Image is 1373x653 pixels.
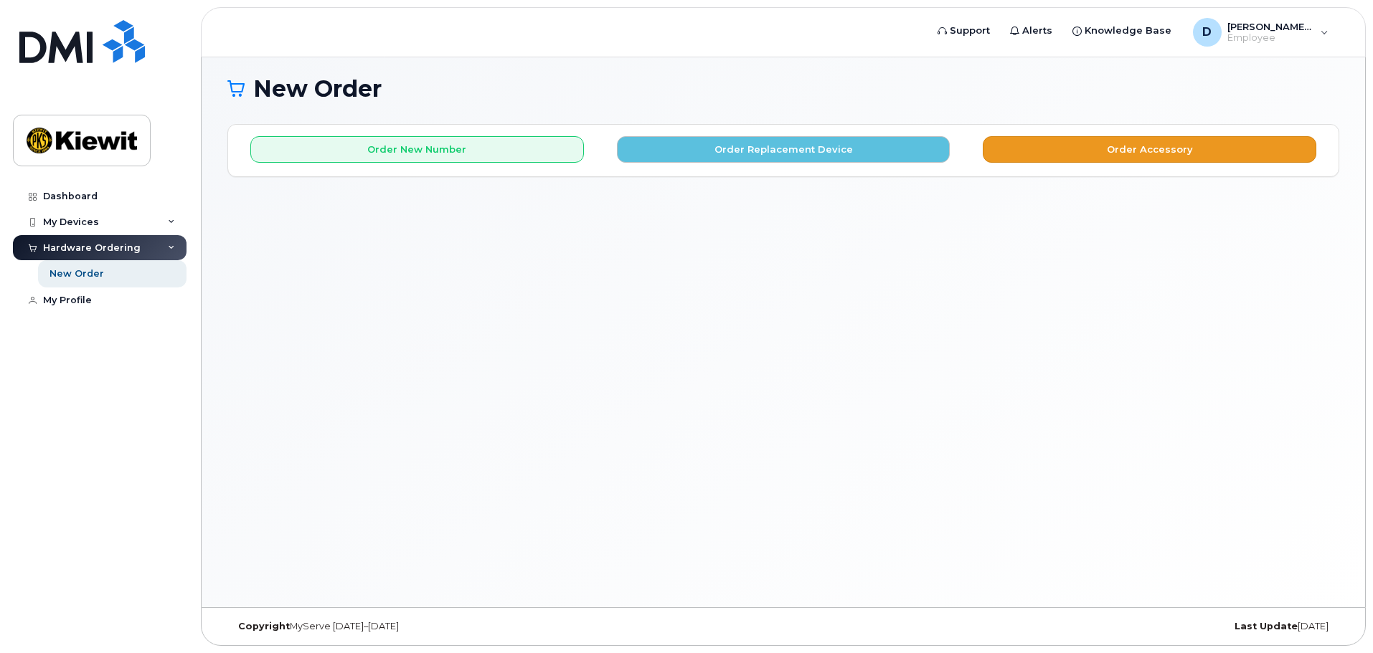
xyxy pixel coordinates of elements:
button: Order New Number [250,136,584,163]
strong: Copyright [238,621,290,631]
iframe: Messenger Launcher [1311,591,1362,642]
button: Order Accessory [983,136,1316,163]
div: [DATE] [968,621,1339,632]
button: Order Replacement Device [617,136,950,163]
h1: New Order [227,76,1339,101]
div: MyServe [DATE]–[DATE] [227,621,598,632]
strong: Last Update [1235,621,1298,631]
